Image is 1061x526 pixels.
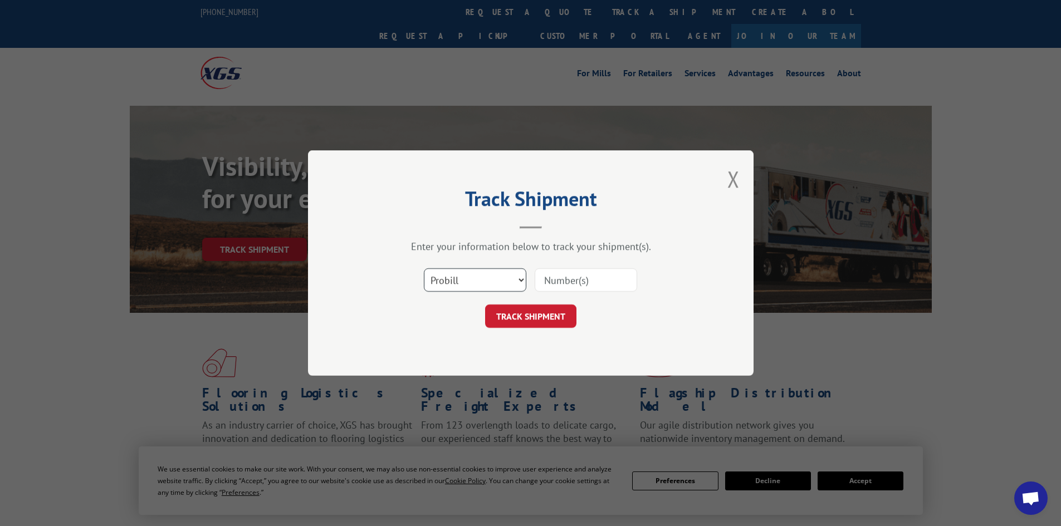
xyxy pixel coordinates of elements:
div: Open chat [1014,481,1048,515]
button: Close modal [727,164,740,194]
input: Number(s) [535,268,637,292]
div: Enter your information below to track your shipment(s). [364,240,698,253]
h2: Track Shipment [364,191,698,212]
button: TRACK SHIPMENT [485,304,576,328]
